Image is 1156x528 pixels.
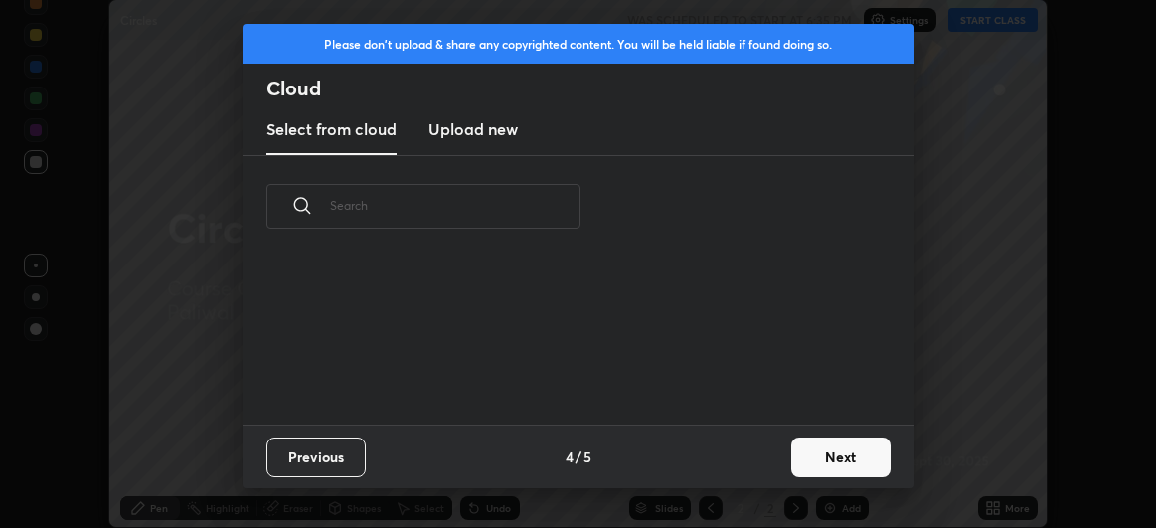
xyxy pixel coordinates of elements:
h2: Cloud [266,76,914,101]
div: Please don't upload & share any copyrighted content. You will be held liable if found doing so. [243,24,914,64]
h4: / [576,446,581,467]
h4: 4 [566,446,574,467]
div: grid [243,252,891,426]
h4: 5 [583,446,591,467]
h3: Select from cloud [266,117,397,141]
button: Previous [266,438,366,477]
input: Search [330,163,580,248]
button: Next [791,438,891,477]
h3: Upload new [428,117,518,141]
